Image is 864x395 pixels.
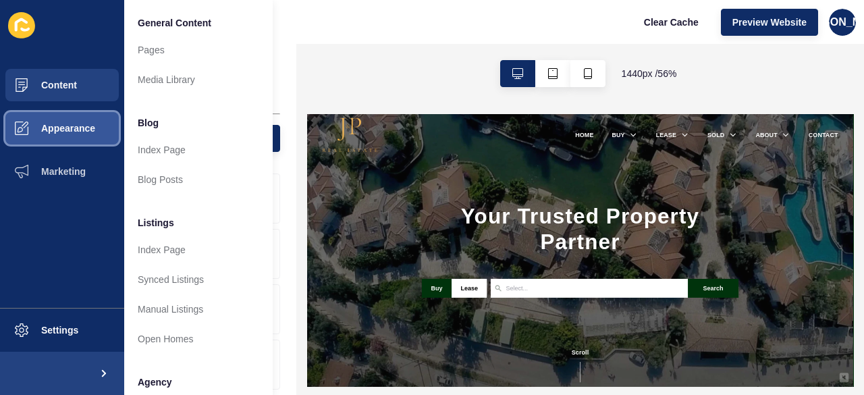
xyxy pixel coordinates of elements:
[124,235,273,265] a: Index Page
[138,375,172,389] span: Agency
[138,216,174,230] span: Listings
[543,29,566,45] a: BUY
[204,293,256,327] button: Buy
[632,9,710,36] button: Clear Cache
[124,265,273,294] a: Synced Listings
[27,7,125,68] img: J&P Real Estate Logo
[124,165,273,194] a: Blog Posts
[477,29,510,45] a: HOME
[354,301,421,319] input: Select...
[257,293,321,327] button: Lease
[124,294,273,324] a: Manual Listings
[721,9,818,36] button: Preview Website
[621,29,657,45] a: LEASE
[124,324,273,354] a: Open Homes
[622,67,677,80] span: 1440 px / 56 %
[138,16,211,30] span: General Content
[124,65,273,95] a: Media Library
[678,293,768,327] button: Search
[732,16,807,29] span: Preview Website
[713,29,743,45] a: SOLD
[644,16,699,29] span: Clear Cache
[799,29,838,45] a: ABOUT
[138,116,159,130] span: Blog
[124,35,273,65] a: Pages
[204,159,767,250] h1: Your Trusted Property Partner
[124,135,273,165] a: Index Page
